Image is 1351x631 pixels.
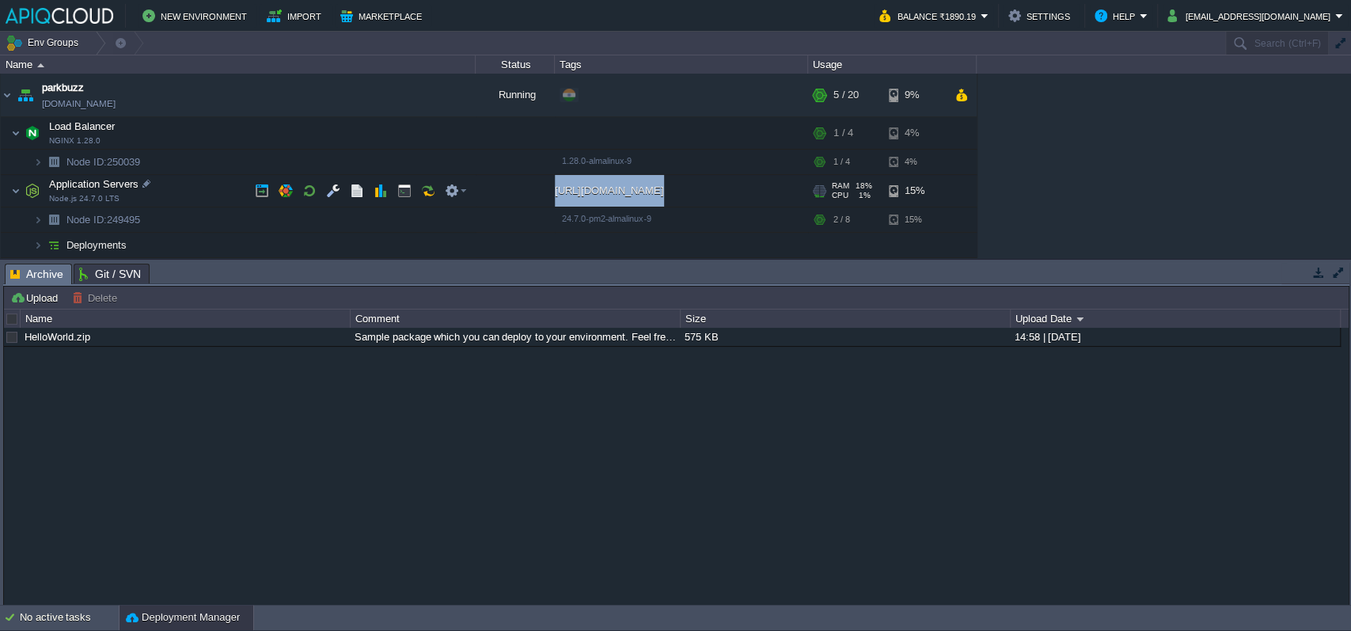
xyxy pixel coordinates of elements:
[25,331,90,343] a: HelloWorld.zip
[21,117,44,149] img: AMDAwAAAACH5BAEAAAAALAAAAAABAAEAAAICRAEAOw==
[43,207,65,232] img: AMDAwAAAACH5BAEAAAAALAAAAAABAAEAAAICRAEAOw==
[65,213,142,226] span: 249495
[66,156,107,168] span: Node ID:
[562,156,632,165] span: 1.28.0-almalinux-9
[10,264,63,284] span: Archive
[833,207,850,232] div: 2 / 8
[889,207,940,232] div: 15%
[72,291,122,305] button: Delete
[43,150,65,174] img: AMDAwAAAACH5BAEAAAAALAAAAAABAAEAAAICRAEAOw==
[1,74,13,116] img: AMDAwAAAACH5BAEAAAAALAAAAAABAAEAAAICRAEAOw==
[10,291,63,305] button: Upload
[855,191,871,200] span: 1%
[879,6,981,25] button: Balance ₹1890.19
[33,233,43,257] img: AMDAwAAAACH5BAEAAAAALAAAAAABAAEAAAICRAEAOw==
[47,120,117,132] a: Load BalancerNGINX 1.28.0
[142,6,252,25] button: New Environment
[833,74,859,116] div: 5 / 20
[49,136,101,146] span: NGINX 1.28.0
[49,194,120,203] span: Node.js 24.7.0 LTS
[832,181,849,191] span: RAM
[267,6,326,25] button: Import
[65,155,142,169] span: 250039
[11,117,21,149] img: AMDAwAAAACH5BAEAAAAALAAAAAABAAEAAAICRAEAOw==
[833,117,853,149] div: 1 / 4
[65,155,142,169] a: Node ID:250039
[555,175,808,207] div: [URL][DOMAIN_NAME]
[20,605,119,630] div: No active tasks
[476,74,555,116] div: Running
[340,6,427,25] button: Marketplace
[65,238,129,252] a: Deployments
[556,55,807,74] div: Tags
[681,328,1009,346] div: 575 KB
[889,150,940,174] div: 4%
[351,310,680,328] div: Comment
[11,175,21,207] img: AMDAwAAAACH5BAEAAAAALAAAAAABAAEAAAICRAEAOw==
[47,178,141,190] a: Application ServersNode.js 24.7.0 LTS
[1008,6,1075,25] button: Settings
[1167,6,1335,25] button: [EMAIL_ADDRESS][DOMAIN_NAME]
[66,214,107,226] span: Node ID:
[33,207,43,232] img: AMDAwAAAACH5BAEAAAAALAAAAAABAAEAAAICRAEAOw==
[126,610,240,625] button: Deployment Manager
[809,55,976,74] div: Usage
[6,8,113,24] img: APIQCloud
[833,150,850,174] div: 1 / 4
[832,191,848,200] span: CPU
[889,74,940,116] div: 9%
[21,310,350,328] div: Name
[47,120,117,133] span: Load Balancer
[47,177,141,191] span: Application Servers
[889,175,940,207] div: 15%
[351,328,679,346] div: Sample package which you can deploy to your environment. Feel free to delete and upload a package...
[14,74,36,116] img: AMDAwAAAACH5BAEAAAAALAAAAAABAAEAAAICRAEAOw==
[79,264,141,283] span: Git / SVN
[1011,310,1340,328] div: Upload Date
[33,150,43,174] img: AMDAwAAAACH5BAEAAAAALAAAAAABAAEAAAICRAEAOw==
[65,213,142,226] a: Node ID:249495
[889,117,940,149] div: 4%
[42,96,116,112] a: [DOMAIN_NAME]
[1011,328,1339,346] div: 14:58 | [DATE]
[476,55,554,74] div: Status
[856,181,872,191] span: 18%
[1095,6,1140,25] button: Help
[42,80,84,96] a: parkbuzz
[43,233,65,257] img: AMDAwAAAACH5BAEAAAAALAAAAAABAAEAAAICRAEAOw==
[2,55,475,74] div: Name
[6,32,84,54] button: Env Groups
[37,63,44,67] img: AMDAwAAAACH5BAEAAAAALAAAAAABAAEAAAICRAEAOw==
[562,214,651,223] span: 24.7.0-pm2-almalinux-9
[681,310,1010,328] div: Size
[21,175,44,207] img: AMDAwAAAACH5BAEAAAAALAAAAAABAAEAAAICRAEAOw==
